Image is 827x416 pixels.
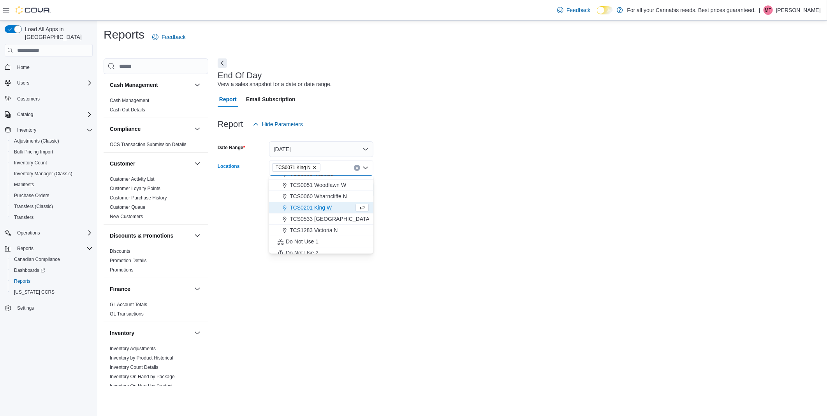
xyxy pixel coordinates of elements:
h3: End Of Day [218,71,262,80]
a: Dashboards [11,266,48,275]
p: [PERSON_NAME] [776,5,821,15]
div: Cash Management [104,96,208,118]
span: Inventory Count [14,160,47,166]
span: Bulk Pricing Import [14,149,53,155]
span: OCS Transaction Submission Details [110,141,187,148]
span: Customers [17,96,40,102]
span: TCS0071 King N [272,163,320,172]
span: Settings [14,303,93,313]
button: [US_STATE] CCRS [8,287,96,298]
a: Inventory Count [11,158,50,167]
button: Operations [2,227,96,238]
h3: Discounts & Promotions [110,232,173,240]
button: Settings [2,302,96,314]
span: [US_STATE] CCRS [14,289,55,295]
button: Remove TCS0071 King N from selection in this group [312,165,317,170]
button: Catalog [2,109,96,120]
span: Transfers (Classic) [11,202,93,211]
span: TCS0060 Wharncliffe N [290,192,347,200]
span: GL Account Totals [110,301,147,308]
span: Email Subscription [246,92,296,107]
div: Compliance [104,140,208,152]
button: Reports [14,244,37,253]
a: Purchase Orders [11,191,53,200]
button: Reports [8,276,96,287]
button: Catalog [14,110,36,119]
span: TCS0071 King N [276,164,311,171]
button: TCS0060 Wharncliffe N [269,191,373,202]
span: Report [219,92,237,107]
a: Customer Purchase History [110,195,167,201]
span: Adjustments (Classic) [14,138,59,144]
span: Purchase Orders [11,191,93,200]
a: New Customers [110,214,143,219]
button: Discounts & Promotions [110,232,191,240]
a: Promotions [110,267,134,273]
button: [DATE] [269,141,373,157]
span: Do Not Use 1 [286,238,318,245]
button: Discounts & Promotions [193,231,202,240]
a: Customers [14,94,43,104]
span: Inventory by Product Historical [110,355,173,361]
a: Adjustments (Classic) [11,136,62,146]
button: Compliance [193,124,202,134]
button: Transfers [8,212,96,223]
button: TCS0533 [GEOGRAPHIC_DATA] [269,213,373,225]
span: TCS0051 Woodlawn W [290,181,346,189]
a: Canadian Compliance [11,255,63,264]
span: Canadian Compliance [11,255,93,264]
button: TCS0201 King W [269,202,373,213]
div: Discounts & Promotions [104,247,208,278]
span: Customers [14,94,93,104]
button: Hide Parameters [250,116,306,132]
span: Reports [14,278,30,284]
button: Finance [110,285,191,293]
h3: Cash Management [110,81,158,89]
span: TCS0533 [GEOGRAPHIC_DATA] [290,215,371,223]
p: For all your Cannabis needs. Best prices guaranteed. [627,5,756,15]
button: Reports [2,243,96,254]
span: Bulk Pricing Import [11,147,93,157]
button: Customers [2,93,96,104]
button: Inventory [193,328,202,338]
span: Purchase Orders [14,192,49,199]
span: Reports [14,244,93,253]
span: Do Not Use 2 [286,249,318,257]
button: Finance [193,284,202,294]
a: Dashboards [8,265,96,276]
span: Canadian Compliance [14,256,60,263]
button: Clear input [354,165,360,171]
span: Inventory [14,125,93,135]
button: Next [218,58,227,68]
a: GL Account Totals [110,302,147,307]
button: Inventory Manager (Classic) [8,168,96,179]
button: Bulk Pricing Import [8,146,96,157]
h3: Compliance [110,125,141,133]
button: Inventory [110,329,191,337]
span: TCS0201 King W [290,204,332,212]
a: Feedback [149,29,188,45]
a: Inventory Adjustments [110,346,156,351]
a: Inventory On Hand by Product [110,383,172,389]
button: Canadian Compliance [8,254,96,265]
a: Inventory Count Details [110,365,158,370]
img: Cova [16,6,51,14]
a: Promotion Details [110,258,147,263]
button: Users [2,78,96,88]
button: Do Not Use 2 [269,247,373,259]
a: Customer Activity List [110,176,155,182]
span: Catalog [17,111,33,118]
button: Cash Management [110,81,191,89]
h3: Inventory [110,329,134,337]
a: Home [14,63,33,72]
a: GL Transactions [110,311,144,317]
h3: Report [218,120,243,129]
span: Feedback [162,33,185,41]
label: Date Range [218,145,245,151]
button: Inventory [2,125,96,136]
button: Close list of options [362,165,369,171]
span: Home [14,62,93,72]
span: Promotion Details [110,257,147,264]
